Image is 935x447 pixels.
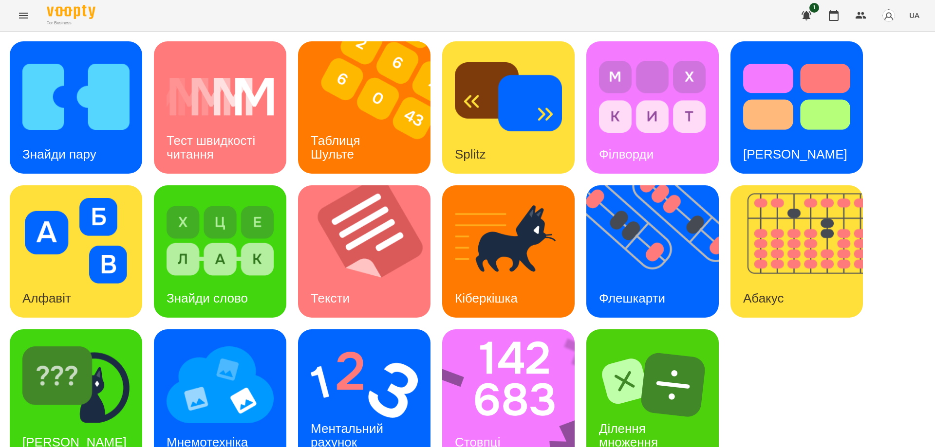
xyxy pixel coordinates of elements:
a: АбакусАбакус [730,185,863,318]
h3: Знайди слово [167,291,248,305]
span: UA [909,10,919,20]
a: Знайди словоЗнайди слово [154,185,286,318]
img: Знайди пару [22,54,130,140]
a: SplitzSplitz [442,41,575,174]
img: Абакус [730,185,875,318]
img: Флешкарти [586,185,731,318]
img: Ділення множення [599,342,706,428]
a: Тест швидкості читанняТест швидкості читання [154,41,286,174]
img: Splitz [455,54,562,140]
img: Знайди слово [167,198,274,284]
img: Таблиця Шульте [298,41,443,174]
img: Ментальний рахунок [311,342,418,428]
a: Знайди паруЗнайди пару [10,41,142,174]
h3: Філворди [599,147,654,161]
h3: Тексти [311,291,350,305]
h3: Таблиця Шульте [311,133,364,161]
img: Мнемотехніка [167,342,274,428]
h3: Тест швидкості читання [167,133,259,161]
span: For Business [47,20,95,26]
button: UA [905,6,923,24]
img: Тест швидкості читання [167,54,274,140]
a: Тест Струпа[PERSON_NAME] [730,41,863,174]
img: Кіберкішка [455,198,562,284]
a: ФлешкартиФлешкарти [586,185,719,318]
h3: Флешкарти [599,291,665,305]
h3: Splitz [455,147,486,161]
img: Тексти [298,185,443,318]
h3: Абакус [743,291,784,305]
a: КіберкішкаКіберкішка [442,185,575,318]
a: АлфавітАлфавіт [10,185,142,318]
h3: Алфавіт [22,291,71,305]
img: Voopty Logo [47,5,95,19]
button: Menu [12,4,35,27]
h3: Знайди пару [22,147,96,161]
img: Тест Струпа [743,54,850,140]
img: Знайди Кіберкішку [22,342,130,428]
img: Алфавіт [22,198,130,284]
a: ФілвордиФілворди [586,41,719,174]
a: Таблиця ШультеТаблиця Шульте [298,41,430,174]
span: 1 [809,3,819,13]
img: Філворди [599,54,706,140]
img: avatar_s.png [882,9,896,22]
h3: Кіберкішка [455,291,518,305]
a: ТекстиТексти [298,185,430,318]
h3: [PERSON_NAME] [743,147,847,161]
